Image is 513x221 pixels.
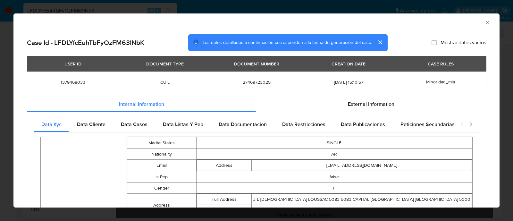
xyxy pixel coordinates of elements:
div: USER ID [61,58,85,69]
td: [EMAIL_ADDRESS][DOMAIN_NAME] [252,160,472,171]
h2: Case Id - LFDLYfcEuhTbFyOzFM63INbK [27,38,144,47]
td: Email [127,160,196,171]
span: Data Listas Y Pep [163,121,203,128]
td: Marital Status [127,137,196,149]
span: Peticiones Secundarias [400,121,455,128]
span: Data Documentacion [219,121,267,128]
div: DOCUMENT NUMBER [230,58,283,69]
td: F [196,183,472,194]
span: Data Casos [121,121,147,128]
span: External information [348,100,394,108]
span: 1379468033 [35,79,111,85]
td: Address [197,160,252,171]
td: Gmaps Link [197,205,252,216]
span: Internal information [119,100,164,108]
span: CUIL [127,79,203,85]
span: Minoridad_mla [426,79,455,85]
a: Visit link [354,207,370,214]
div: Detailed info [27,97,486,112]
td: false [196,171,472,183]
span: 27469723025 [218,79,295,85]
td: Full Address [197,194,252,205]
td: J L [DEMOGRAPHIC_DATA] LOUSSAC 5083 5083 CAPITAL [GEOGRAPHIC_DATA] [GEOGRAPHIC_DATA] 5000 [252,194,472,205]
td: Gender [127,183,196,194]
span: Data Kyc [41,121,62,128]
span: Data Cliente [77,121,105,128]
span: Data Restricciones [282,121,325,128]
span: Mostrar datos vacíos [441,39,486,46]
div: closure-recommendation-modal [13,13,500,208]
button: Cerrar ventana [484,19,490,25]
span: Data Publicaciones [341,121,385,128]
div: DOCUMENT TYPE [142,58,188,69]
td: Nationality [127,149,196,160]
input: Mostrar datos vacíos [432,40,437,45]
button: cerrar [372,35,388,50]
td: Address [127,194,196,217]
span: [DATE] 15:10:57 [310,79,387,85]
div: Detailed internal info [34,117,454,132]
div: CREATION DATE [328,58,369,69]
span: Los datos detallados a continuación corresponden a la fecha de generación del caso. [203,39,372,46]
td: SINGLE [196,137,472,149]
div: CASE RULES [424,58,458,69]
td: AR [196,149,472,160]
td: Is Pep [127,171,196,183]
